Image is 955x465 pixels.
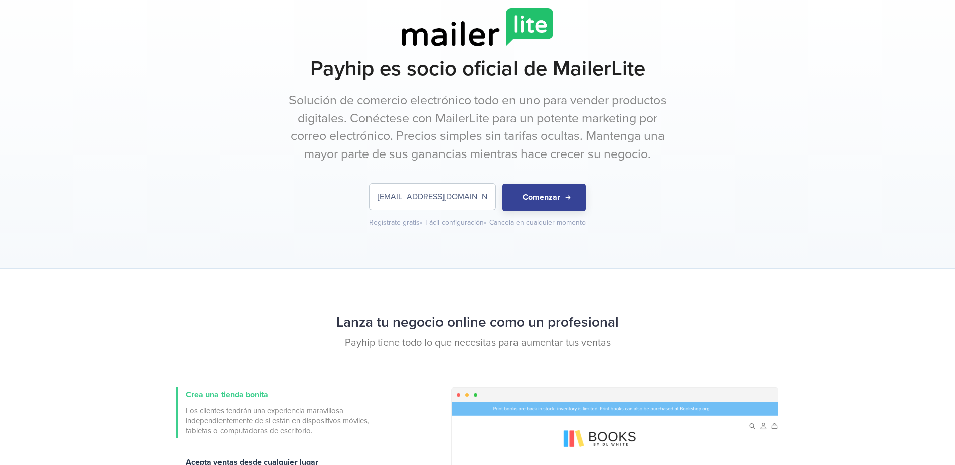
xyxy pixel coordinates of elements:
[186,406,377,436] span: Los clientes tendrán una experiencia maravillosa independientemente de si están en dispositivos m...
[176,387,377,438] a: Crea una tienda bonita Los clientes tendrán una experiencia maravillosa independientemente de si ...
[484,218,486,227] span: •
[425,218,487,228] div: Fácil configuración
[186,390,268,400] span: Crea una tienda bonita
[370,184,495,210] input: Ingrese su dirección de correo electrónico
[420,218,422,227] span: •
[176,336,780,350] p: Payhip tiene todo lo que necesitas para aumentar tus ventas
[176,309,780,336] h2: Lanza tu negocio online como un profesional
[502,184,586,211] button: Comenzar
[176,56,780,82] h1: Payhip es socio oficial de MailerLite
[402,8,553,46] img: mailerlite-logo.png
[489,218,586,228] div: Cancela en cualquier momento
[289,92,667,164] p: Solución de comercio electrónico todo en uno para vender productos digitales. Conéctese con Maile...
[369,218,423,228] div: Regístrate gratis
